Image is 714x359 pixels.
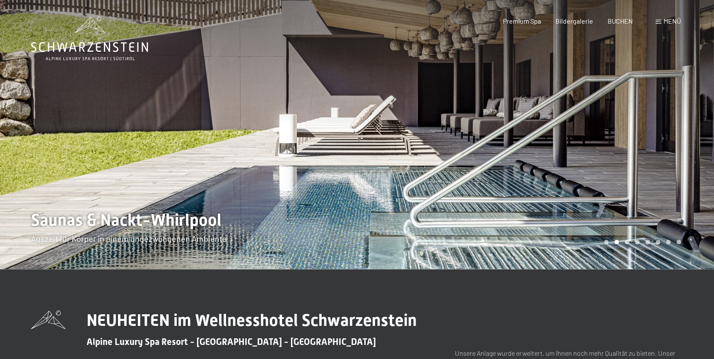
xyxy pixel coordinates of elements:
div: Carousel Pagination [601,240,681,244]
a: BUCHEN [608,17,633,25]
div: Carousel Page 3 [625,240,629,244]
div: Carousel Page 7 [666,240,671,244]
div: Carousel Page 4 [635,240,639,244]
div: Carousel Page 5 [645,240,650,244]
div: Carousel Page 8 [676,240,681,244]
div: Carousel Page 1 [604,240,608,244]
span: Alpine Luxury Spa Resort - [GEOGRAPHIC_DATA] - [GEOGRAPHIC_DATA] [87,337,376,347]
a: Bildergalerie [555,17,593,25]
div: Carousel Page 2 (Current Slide) [614,240,619,244]
div: Carousel Page 6 [656,240,660,244]
span: NEUHEITEN im Wellnesshotel Schwarzenstein [87,311,417,330]
a: Premium Spa [502,17,541,25]
span: Menü [664,17,681,25]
